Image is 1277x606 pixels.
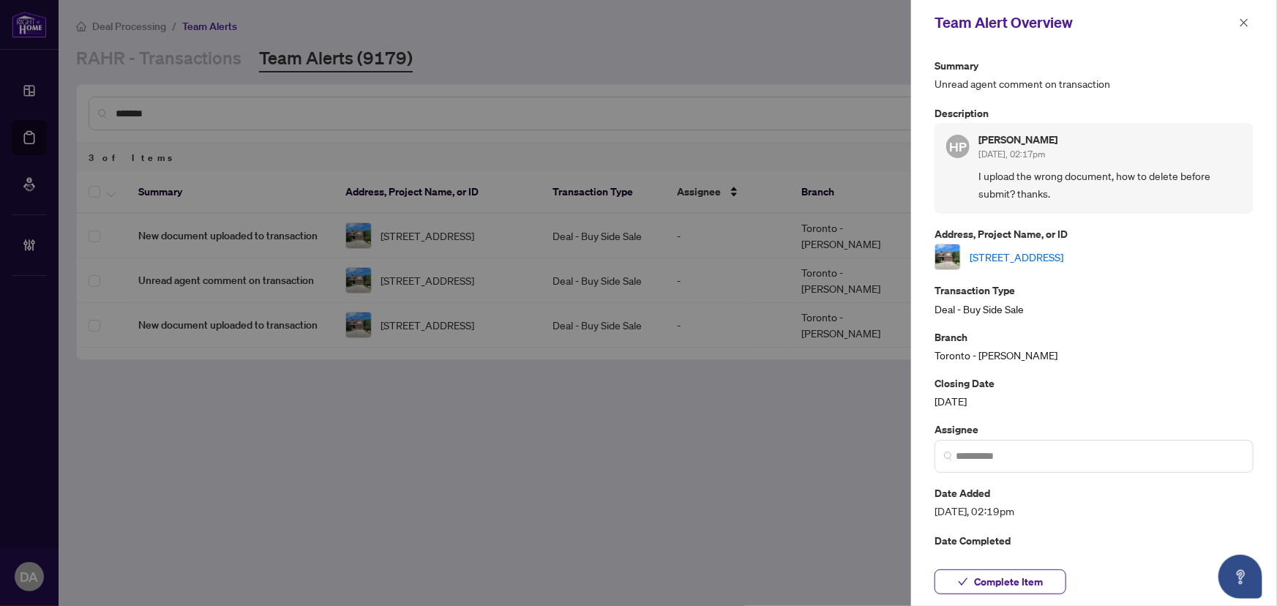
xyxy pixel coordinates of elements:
span: HP [949,137,966,157]
span: Unread agent comment on transaction [935,75,1254,92]
p: Date Added [935,485,1254,501]
span: check [958,577,968,587]
span: [DATE], 02:19pm [935,503,1254,520]
p: Summary [935,57,1254,74]
img: thumbnail-img [935,244,960,269]
p: Closing Date [935,375,1254,392]
div: Team Alert Overview [935,12,1235,34]
div: [DATE] [935,375,1254,409]
p: Branch [935,329,1254,345]
button: Complete Item [935,569,1066,594]
button: Open asap [1218,555,1262,599]
span: - [935,550,1254,567]
p: Address, Project Name, or ID [935,225,1254,242]
span: close [1239,18,1249,28]
span: Complete Item [974,570,1043,594]
p: Assignee [935,421,1254,438]
span: I upload the wrong document, how to delete before submit? thanks. [978,168,1242,202]
p: Date Completed [935,532,1254,549]
div: Toronto - [PERSON_NAME] [935,329,1254,363]
p: Transaction Type [935,282,1254,299]
span: [DATE], 02:17pm [978,149,1045,160]
h5: [PERSON_NAME] [978,135,1057,145]
div: Deal - Buy Side Sale [935,282,1254,316]
a: [STREET_ADDRESS] [970,249,1063,265]
p: Description [935,105,1254,121]
img: search_icon [944,452,953,460]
